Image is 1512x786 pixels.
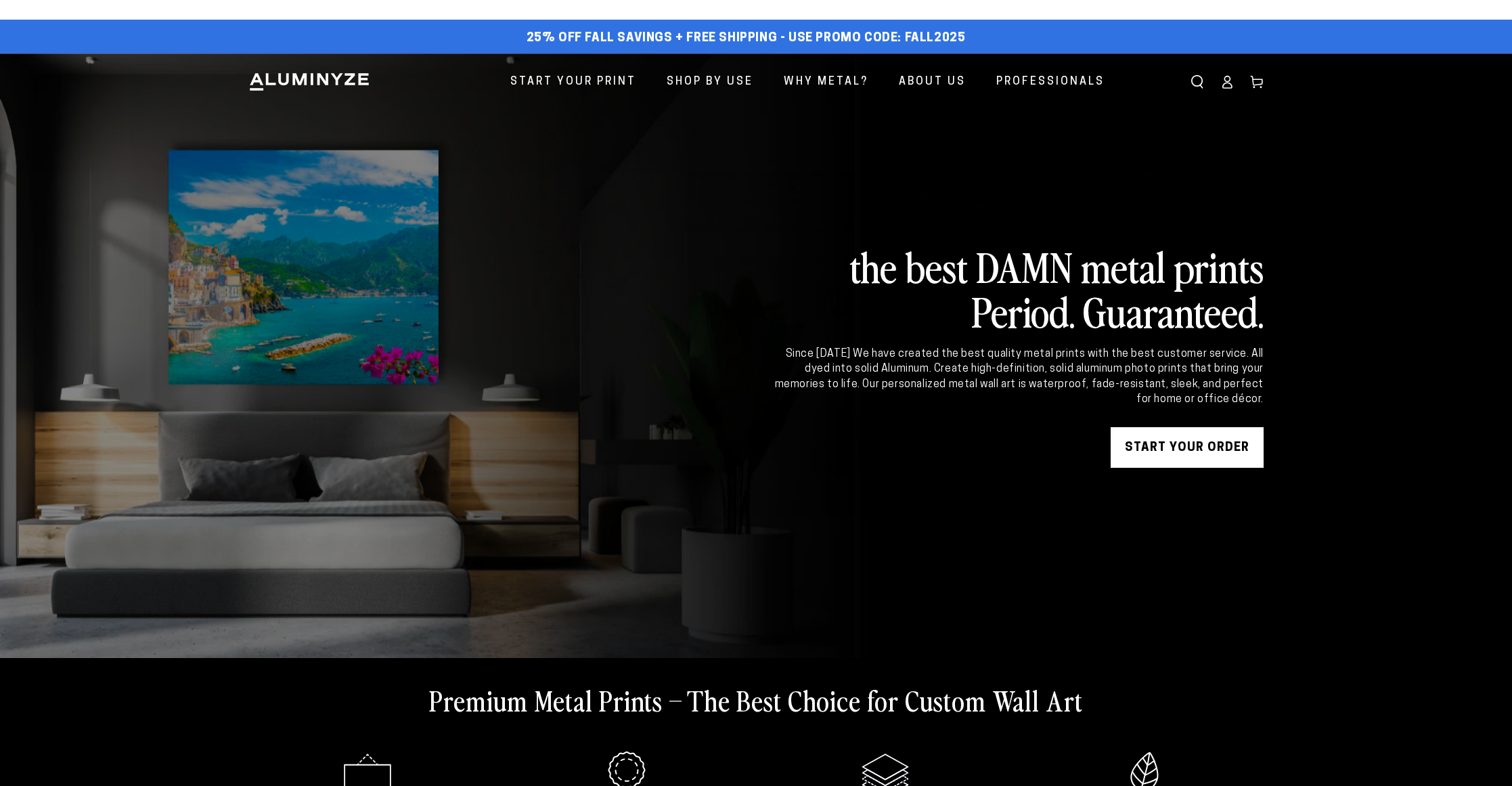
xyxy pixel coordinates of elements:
h2: the best DAMN metal prints Period. Guaranteed. [772,244,1264,333]
h2: Premium Metal Prints – The Best Choice for Custom Wall Art [429,682,1083,718]
span: About Us [899,72,966,92]
span: Start Your Print [510,72,636,92]
a: Shop By Use [657,64,763,100]
a: START YOUR Order [1111,427,1264,468]
a: Start Your Print [500,64,646,100]
span: Shop By Use [667,72,753,92]
span: 25% off FALL Savings + Free Shipping - Use Promo Code: FALL2025 [527,31,966,46]
div: Since [DATE] We have created the best quality metal prints with the best customer service. All dy... [772,347,1264,408]
summary: Search our site [1182,67,1212,97]
img: Aluminyze [248,72,370,92]
span: Professionals [996,72,1105,92]
span: Why Metal? [784,72,868,92]
a: About Us [889,64,976,100]
a: Professionals [986,64,1115,100]
a: Why Metal? [774,64,879,100]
